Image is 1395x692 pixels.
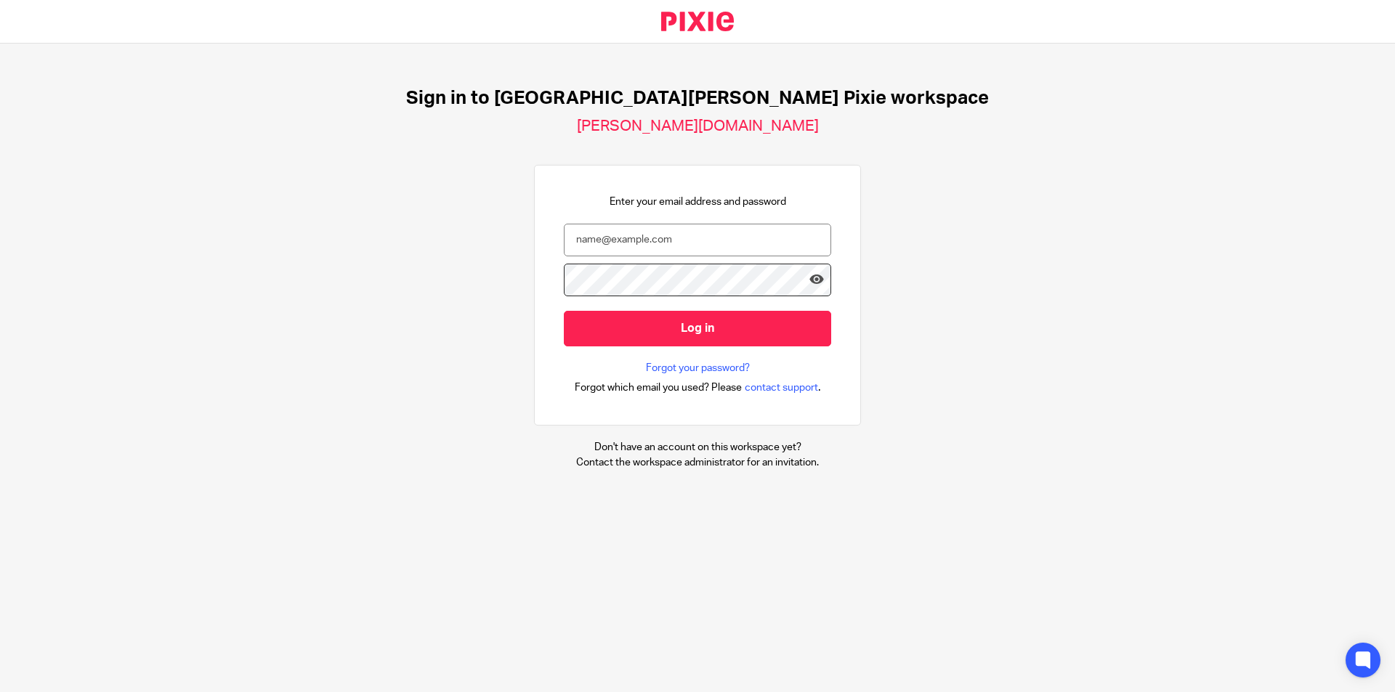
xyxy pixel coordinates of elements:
[406,87,989,110] h1: Sign in to [GEOGRAPHIC_DATA][PERSON_NAME] Pixie workspace
[576,440,819,455] p: Don't have an account on this workspace yet?
[564,311,831,346] input: Log in
[646,361,750,375] a: Forgot your password?
[576,455,819,470] p: Contact the workspace administrator for an invitation.
[745,380,818,395] span: contact support
[610,195,786,209] p: Enter your email address and password
[575,380,742,395] span: Forgot which email you used? Please
[564,224,831,256] input: name@example.com
[575,379,821,396] div: .
[577,117,819,136] h2: [PERSON_NAME][DOMAIN_NAME]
